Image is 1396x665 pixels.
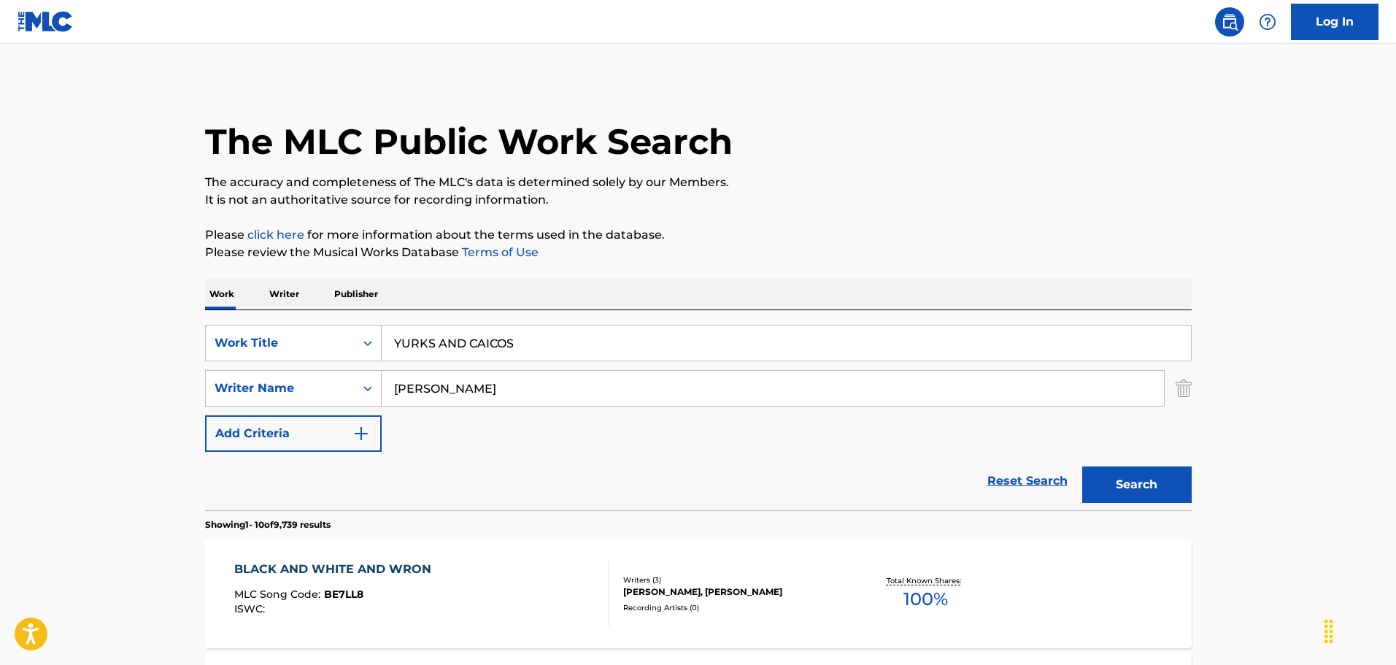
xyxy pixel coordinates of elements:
[1317,610,1341,653] div: Drag
[205,226,1192,244] p: Please for more information about the terms used in the database.
[980,465,1075,497] a: Reset Search
[247,228,304,242] a: click here
[1253,7,1282,36] div: Help
[215,334,346,352] div: Work Title
[887,575,965,586] p: Total Known Shares:
[205,191,1192,209] p: It is not an authoritative source for recording information.
[205,174,1192,191] p: The accuracy and completeness of The MLC's data is determined solely by our Members.
[623,585,844,599] div: [PERSON_NAME], [PERSON_NAME]
[623,602,844,613] div: Recording Artists ( 0 )
[205,279,239,310] p: Work
[1176,370,1192,407] img: Delete Criterion
[903,586,948,612] span: 100 %
[330,279,382,310] p: Publisher
[205,244,1192,261] p: Please review the Musical Works Database
[1082,466,1192,503] button: Search
[205,518,331,531] p: Showing 1 - 10 of 9,739 results
[234,602,269,615] span: ISWC :
[215,380,346,397] div: Writer Name
[1323,595,1396,665] iframe: Chat Widget
[205,120,733,164] h1: The MLC Public Work Search
[234,561,439,578] div: BLACK AND WHITE AND WRON
[234,588,324,601] span: MLC Song Code :
[1221,13,1238,31] img: search
[1291,4,1378,40] a: Log In
[205,415,382,452] button: Add Criteria
[205,325,1192,510] form: Search Form
[324,588,363,601] span: BE7LL8
[1259,13,1276,31] img: help
[18,11,74,32] img: MLC Logo
[205,539,1192,648] a: BLACK AND WHITE AND WRONMLC Song Code:BE7LL8ISWC:Writers (3)[PERSON_NAME], [PERSON_NAME]Recording...
[352,425,370,442] img: 9d2ae6d4665cec9f34b9.svg
[459,245,539,259] a: Terms of Use
[265,279,304,310] p: Writer
[623,574,844,585] div: Writers ( 3 )
[1215,7,1244,36] a: Public Search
